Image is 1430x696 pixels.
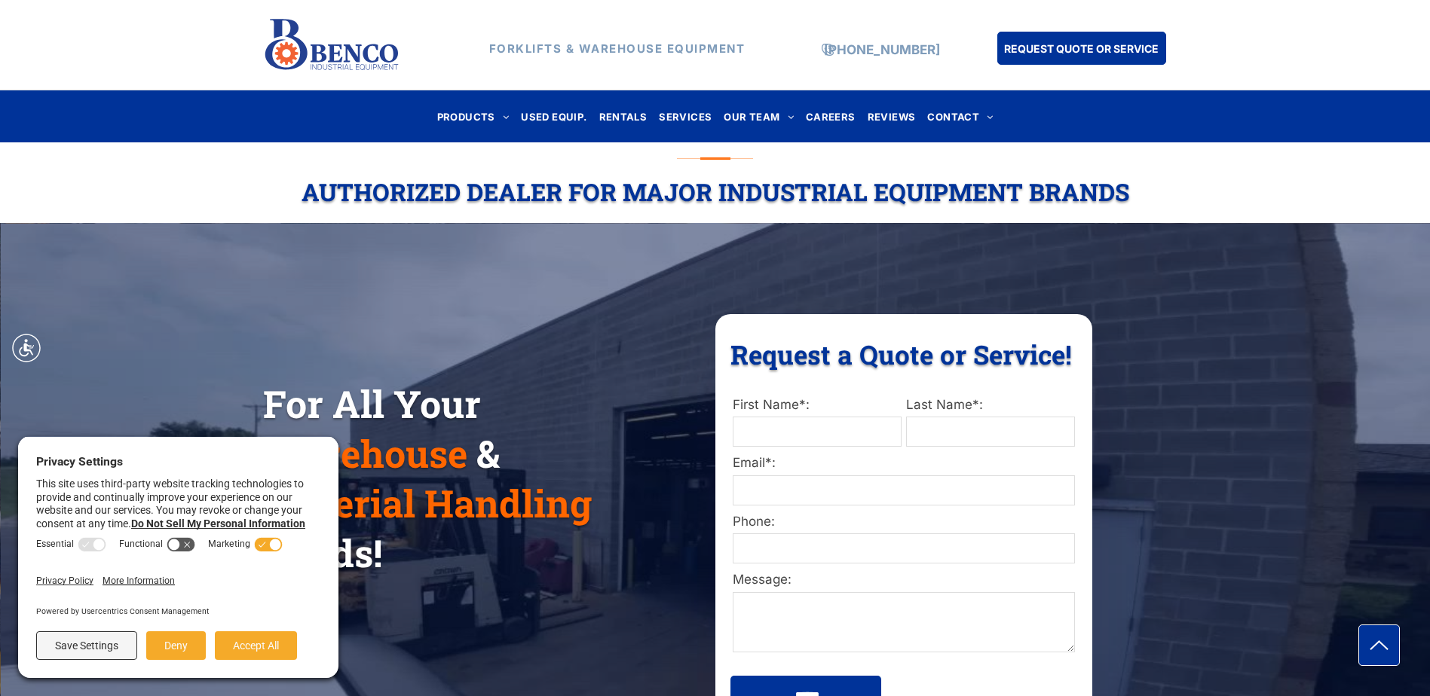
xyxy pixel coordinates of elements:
[263,379,481,429] span: For All Your
[733,570,1075,590] label: Message:
[921,106,999,127] a: CONTACT
[263,478,592,528] span: Material Handling
[730,337,1072,371] span: Request a Quote or Service!
[489,41,746,56] strong: FORKLIFTS & WAREHOUSE EQUIPMENT
[718,106,800,127] a: OUR TEAM
[824,42,940,57] a: [PHONE_NUMBER]
[1004,35,1159,63] span: REQUEST QUOTE OR SERVICE
[906,395,1075,415] label: Last Name*:
[593,106,654,127] a: RENTALS
[515,106,593,127] a: USED EQUIP.
[997,32,1166,65] a: REQUEST QUOTE OR SERVICE
[263,429,467,478] span: Warehouse
[263,528,382,578] span: Needs!
[476,429,500,478] span: &
[733,512,1075,532] label: Phone:
[862,106,922,127] a: REVIEWS
[431,106,516,127] a: PRODUCTS
[733,395,902,415] label: First Name*:
[733,453,1075,473] label: Email*:
[653,106,718,127] a: SERVICES
[302,176,1129,208] span: Authorized Dealer For Major Industrial Equipment Brands
[800,106,862,127] a: CAREERS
